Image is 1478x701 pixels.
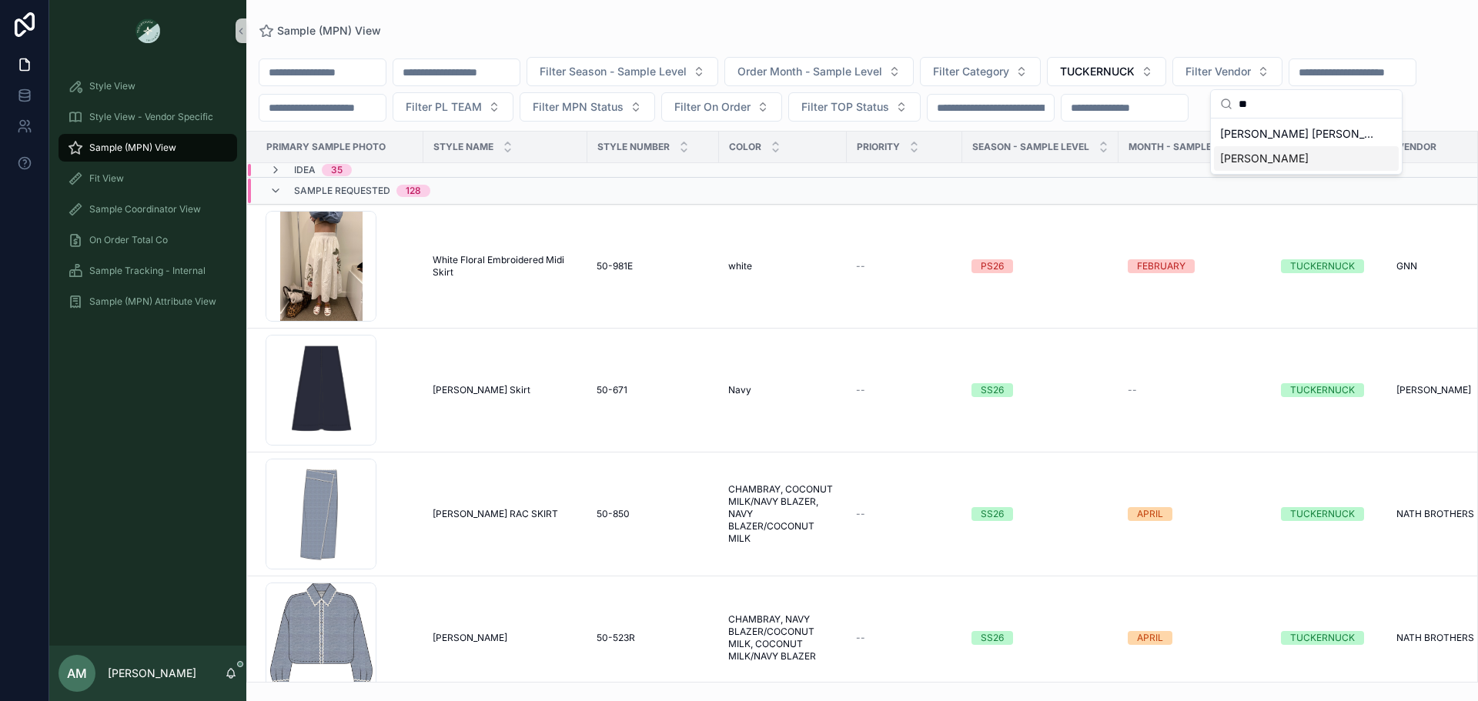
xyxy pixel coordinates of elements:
span: Vendor [1397,141,1436,153]
span: GNN [1396,260,1417,272]
span: [PERSON_NAME] [1220,151,1309,166]
a: white [728,260,838,272]
span: Order Month - Sample Level [737,64,882,79]
a: 50-523R [597,632,710,644]
span: Filter On Order [674,99,751,115]
div: APRIL [1137,631,1163,645]
a: [PERSON_NAME] [433,632,578,644]
button: Select Button [788,92,921,122]
span: CHAMBRAY, NAVY BLAZER/COCONUT MILK, COCONUT MILK/NAVY BLAZER [728,613,838,663]
a: [PERSON_NAME] RAC SKIRT [433,508,578,520]
div: TUCKERNUCK [1290,259,1355,273]
a: TUCKERNUCK [1281,383,1378,397]
span: AM [67,664,87,683]
span: 50-671 [597,384,627,396]
a: -- [1128,384,1262,396]
span: Sample Requested [294,185,390,197]
a: TUCKERNUCK [1281,507,1378,521]
span: [PERSON_NAME] Skirt [433,384,530,396]
a: TUCKERNUCK [1281,631,1378,645]
span: MONTH - SAMPLE LEVEL [1129,141,1242,153]
div: scrollable content [49,62,246,335]
span: Style Number [597,141,670,153]
div: SS26 [981,507,1004,521]
button: Select Button [1047,57,1166,86]
a: APRIL [1128,507,1262,521]
a: Sample (MPN) View [259,23,381,38]
span: -- [1128,384,1137,396]
a: 50-850 [597,508,710,520]
span: 50-850 [597,508,630,520]
div: Suggestions [1211,119,1402,174]
a: -- [856,632,953,644]
a: [PERSON_NAME] Skirt [433,384,578,396]
span: Fit View [89,172,124,185]
a: Fit View [59,165,237,192]
a: -- [856,260,953,272]
a: Style View - Vendor Specific [59,103,237,131]
span: NATH BROTHERS [1396,508,1474,520]
button: Select Button [1172,57,1282,86]
div: FEBRUARY [1137,259,1185,273]
span: 50-981E [597,260,633,272]
span: -- [856,384,865,396]
span: Color [729,141,761,153]
span: -- [856,260,865,272]
a: CHAMBRAY, COCONUT MILK/NAVY BLAZER, NAVY BLAZER/COCONUT MILK [728,483,838,545]
button: Select Button [527,57,718,86]
a: SS26 [971,631,1109,645]
div: TUCKERNUCK [1290,631,1355,645]
button: Select Button [724,57,914,86]
div: APRIL [1137,507,1163,521]
button: Select Button [661,92,782,122]
span: Sample (MPN) View [277,23,381,38]
span: Sample Coordinator View [89,203,201,215]
span: PRIORITY [857,141,900,153]
div: 35 [331,164,343,176]
div: SS26 [981,631,1004,645]
a: APRIL [1128,631,1262,645]
span: Style Name [433,141,493,153]
span: Season - Sample Level [972,141,1089,153]
span: [PERSON_NAME] [433,632,507,644]
span: white [728,260,752,272]
span: On Order Total Co [89,234,168,246]
span: Style View - Vendor Specific [89,111,213,123]
div: TUCKERNUCK [1290,383,1355,397]
a: Style View [59,72,237,100]
a: -- [856,508,953,520]
span: -- [856,632,865,644]
a: TUCKERNUCK [1281,259,1378,273]
a: 50-981E [597,260,710,272]
a: On Order Total Co [59,226,237,254]
button: Select Button [393,92,513,122]
span: White Floral Embroidered Midi Skirt [433,254,578,279]
a: SS26 [971,507,1109,521]
span: 50-523R [597,632,635,644]
span: Sample (MPN) View [89,142,176,154]
div: PS26 [981,259,1004,273]
a: -- [856,384,953,396]
span: TUCKERNUCK [1060,64,1135,79]
span: [PERSON_NAME] [1396,384,1471,396]
a: Sample (MPN) View [59,134,237,162]
a: Sample Tracking - Internal [59,257,237,285]
button: Select Button [920,57,1041,86]
a: PS26 [971,259,1109,273]
p: [PERSON_NAME] [108,666,196,681]
span: NATH BROTHERS [1396,632,1474,644]
span: Filter MPN Status [533,99,624,115]
span: Filter PL TEAM [406,99,482,115]
a: Sample (MPN) Attribute View [59,288,237,315]
button: Select Button [520,92,655,122]
img: App logo [135,18,160,43]
span: Sample (MPN) Attribute View [89,295,216,308]
a: 50-671 [597,384,710,396]
span: Filter Category [933,64,1009,79]
span: Filter Vendor [1185,64,1251,79]
span: PRIMARY SAMPLE PHOTO [266,141,386,153]
a: FEBRUARY [1128,259,1262,273]
span: Style View [89,80,135,92]
span: Navy [728,384,751,396]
